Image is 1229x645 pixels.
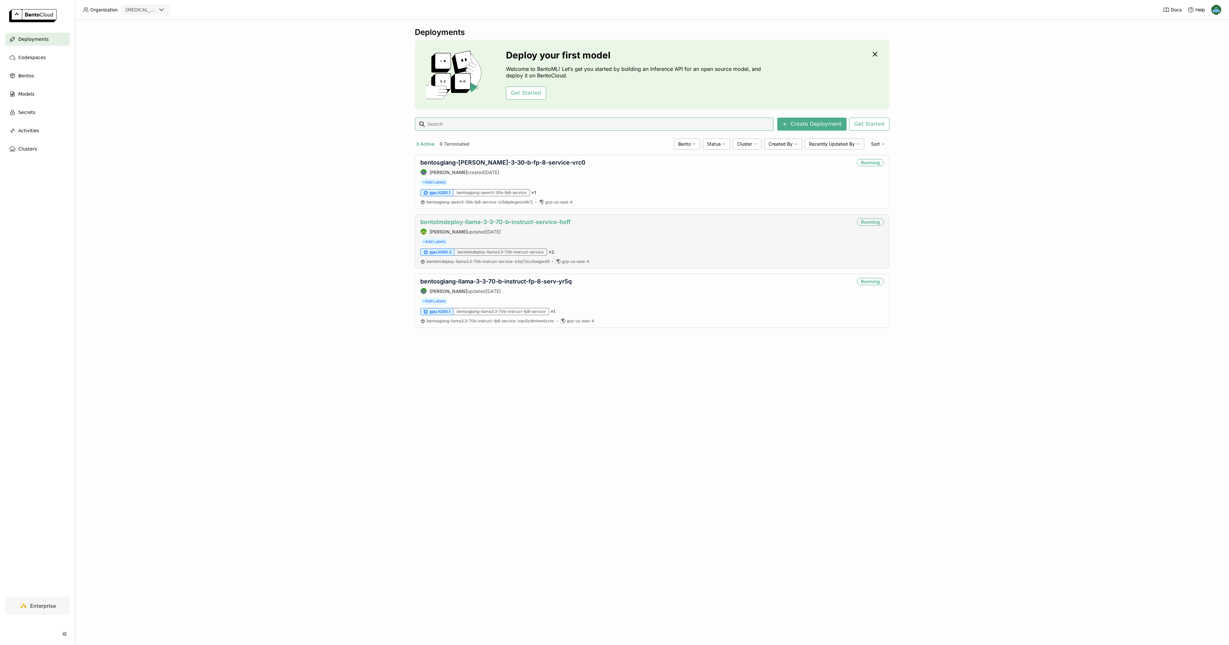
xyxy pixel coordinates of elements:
button: 3 Active [415,140,436,148]
span: gcp-us-east-4 [562,259,589,264]
a: Docs [1163,7,1182,13]
div: updated [420,288,572,294]
span: Cluster [737,141,752,147]
img: logo [9,9,57,22]
input: Selected revia. [157,7,158,13]
span: bentosglang-llama3.3-70b-instruct-fp8-service lvpu5zdmlwe4zcnc [427,318,554,323]
span: Sort [871,141,880,147]
span: bentolmdeploy-llama3.3-70b-instruct-service e3xj72cx5oegwsi9 [427,259,549,264]
span: Created By [768,141,793,147]
span: [DATE] [484,169,499,175]
span: × 2 [548,249,554,255]
strong: [PERSON_NAME] [429,288,467,294]
span: : [497,200,498,204]
div: Deployments [415,27,889,37]
span: Bento [678,141,691,147]
span: Activities [18,127,39,135]
h3: Deploy your first model [506,50,764,60]
span: Secrets [18,108,35,116]
a: Clusters [5,142,70,155]
a: bentolmdeploy-llama3.3-70b-instruct-service:e3xj72cx5oegwsi9 [427,259,549,264]
span: [DATE] [486,288,501,294]
img: Shenyang Zhao [421,288,427,294]
div: [MEDICAL_DATA] [126,7,156,13]
span: +Add Labels [420,179,448,186]
span: Codespaces [18,54,46,61]
a: bentosglang-qwen3-30b-fp8-service:tc5dipdxgwze4k7j [427,200,533,205]
div: Status [703,138,730,150]
a: Enterprise [5,597,70,615]
span: gpu.h200.1 [429,309,450,314]
div: Sort [867,138,889,150]
p: Welcome to BentoML! Let’s get you started by building an Inference API for an open source model, ... [506,66,764,79]
span: Clusters [18,145,37,153]
button: 9 Terminated [438,140,471,148]
input: Search [427,119,771,129]
a: Secrets [5,106,70,119]
span: gcp-us-east-4 [567,318,594,324]
span: Help [1195,7,1205,13]
span: gpu.h200.2 [429,250,451,255]
span: Organization [90,7,118,13]
div: Cluster [733,138,762,150]
a: bentosglang-llama-3-3-70-b-instruct-fp-8-serv-yr5q [420,278,572,285]
div: Running [857,218,884,226]
span: Status [707,141,721,147]
span: : [513,259,514,264]
div: Help [1187,7,1205,13]
span: gpu.h200.1 [429,190,450,195]
button: Create Deployment [777,118,847,131]
strong: [PERSON_NAME] [429,229,467,234]
img: Yu Gong [1211,5,1221,15]
span: +Add Labels [420,238,448,245]
a: Codespaces [5,51,70,64]
span: +Add Labels [420,298,448,305]
button: Get Started [849,118,889,131]
div: Recently Updated By [805,138,864,150]
span: Docs [1171,7,1182,13]
div: bentosglang-qwen3-30b-fp8-service [453,189,530,196]
img: Steve Guo [421,229,427,234]
span: Bentos [18,72,34,80]
span: Models [18,90,34,98]
img: cover onboarding [420,50,490,99]
div: created [420,169,585,175]
div: Created By [764,138,802,150]
span: × 1 [550,309,555,314]
a: Activities [5,124,70,137]
span: : [516,318,517,323]
img: Shenyang Zhao [421,169,427,175]
div: Running [857,278,884,285]
div: Running [857,159,884,166]
div: Bento [674,138,700,150]
a: Bentos [5,69,70,82]
span: gcp-us-east-4 [545,200,573,205]
span: Deployments [18,35,49,43]
a: bentosglang-llama3.3-70b-instruct-fp8-service:lvpu5zdmlwe4zcnc [427,318,554,324]
div: updated [420,228,571,235]
span: [DATE] [486,229,501,234]
div: bentolmdeploy-llama3.3-70b-instruct-service [454,249,547,256]
a: bentosglang-[PERSON_NAME]-3-30-b-fp-8-service-vrc0 [420,159,585,166]
span: × 1 [531,190,536,196]
span: bentosglang-qwen3-30b-fp8-service tc5dipdxgwze4k7j [427,200,533,204]
span: Recently Updated By [809,141,855,147]
a: bentolmdeploy-llama-3-3-70-b-instruct-service-hsff [420,218,571,225]
div: bentosglang-llama3.3-70b-instruct-fp8-service [453,308,549,315]
strong: [PERSON_NAME] [429,169,467,175]
button: Get Started [506,87,546,100]
a: Models [5,88,70,101]
a: Deployments [5,33,70,46]
span: Enterprise [30,603,56,609]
